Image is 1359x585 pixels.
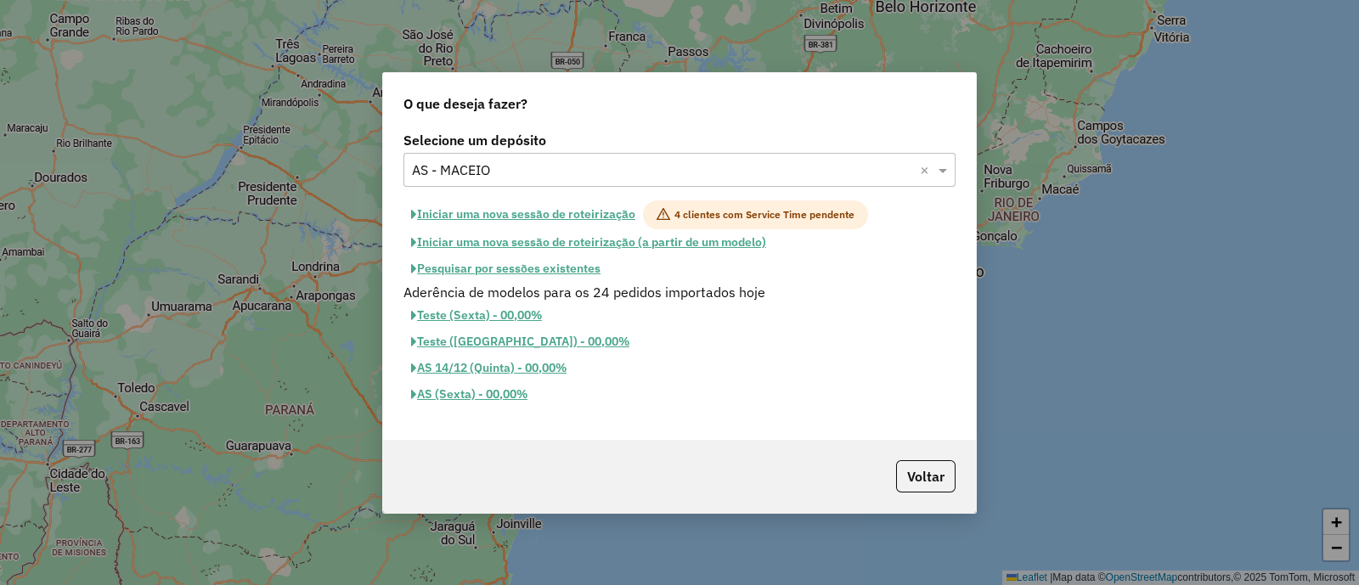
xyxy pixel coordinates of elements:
label: Selecione um depósito [403,130,956,150]
button: Iniciar uma nova sessão de roteirização [403,200,643,229]
span: Clear all [920,160,934,180]
button: Iniciar uma nova sessão de roteirização (a partir de um modelo) [403,229,774,256]
button: AS 14/12 (Quinta) - 00,00% [403,355,574,381]
button: AS (Sexta) - 00,00% [403,381,535,408]
button: Teste (Sexta) - 00,00% [403,302,550,329]
div: Aderência de modelos para os 24 pedidos importados hoje [393,282,966,302]
button: Voltar [896,460,956,492]
button: Pesquisar por sessões existentes [403,256,608,282]
span: O que deseja fazer? [403,93,527,114]
span: 4 clientes com Service Time pendente [643,200,868,229]
button: Teste ([GEOGRAPHIC_DATA]) - 00,00% [403,329,637,355]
